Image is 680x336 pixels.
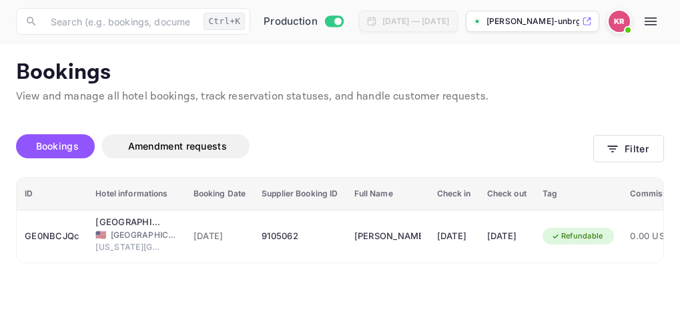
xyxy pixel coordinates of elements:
th: Full Name [346,178,429,210]
div: GE0NBCJQc [25,226,79,247]
span: United States of America [95,230,106,239]
span: [DATE] [194,229,246,244]
span: [US_STATE][GEOGRAPHIC_DATA] [95,241,162,253]
th: Supplier Booking ID [254,178,346,210]
div: account-settings tabs [16,134,593,158]
img: Kobus Roux [609,11,630,32]
div: [DATE] [487,226,527,247]
span: Bookings [36,140,79,152]
div: [DATE] [437,226,471,247]
th: Booking Date [186,178,254,210]
span: Production [264,14,318,29]
button: Filter [593,135,664,162]
th: Check in [429,178,479,210]
div: Refundable [543,228,612,244]
div: American Inn North Kansas City [95,216,162,229]
div: Switch to Sandbox mode [258,14,348,29]
div: 9105062 [262,226,338,247]
p: [PERSON_NAME]-unbrg.[PERSON_NAME]... [486,15,579,27]
input: Search (e.g. bookings, documentation) [43,8,198,35]
th: Check out [479,178,535,210]
div: Kassie Edwards [354,226,421,247]
th: ID [17,178,87,210]
span: [GEOGRAPHIC_DATA] [111,229,178,241]
div: Ctrl+K [204,13,245,30]
th: Tag [535,178,623,210]
span: 0.00 USD [630,229,679,244]
p: View and manage all hotel bookings, track reservation statuses, and handle customer requests. [16,89,664,105]
th: Hotel informations [87,178,185,210]
p: Bookings [16,59,664,86]
div: [DATE] — [DATE] [382,15,449,27]
span: Amendment requests [128,140,227,152]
